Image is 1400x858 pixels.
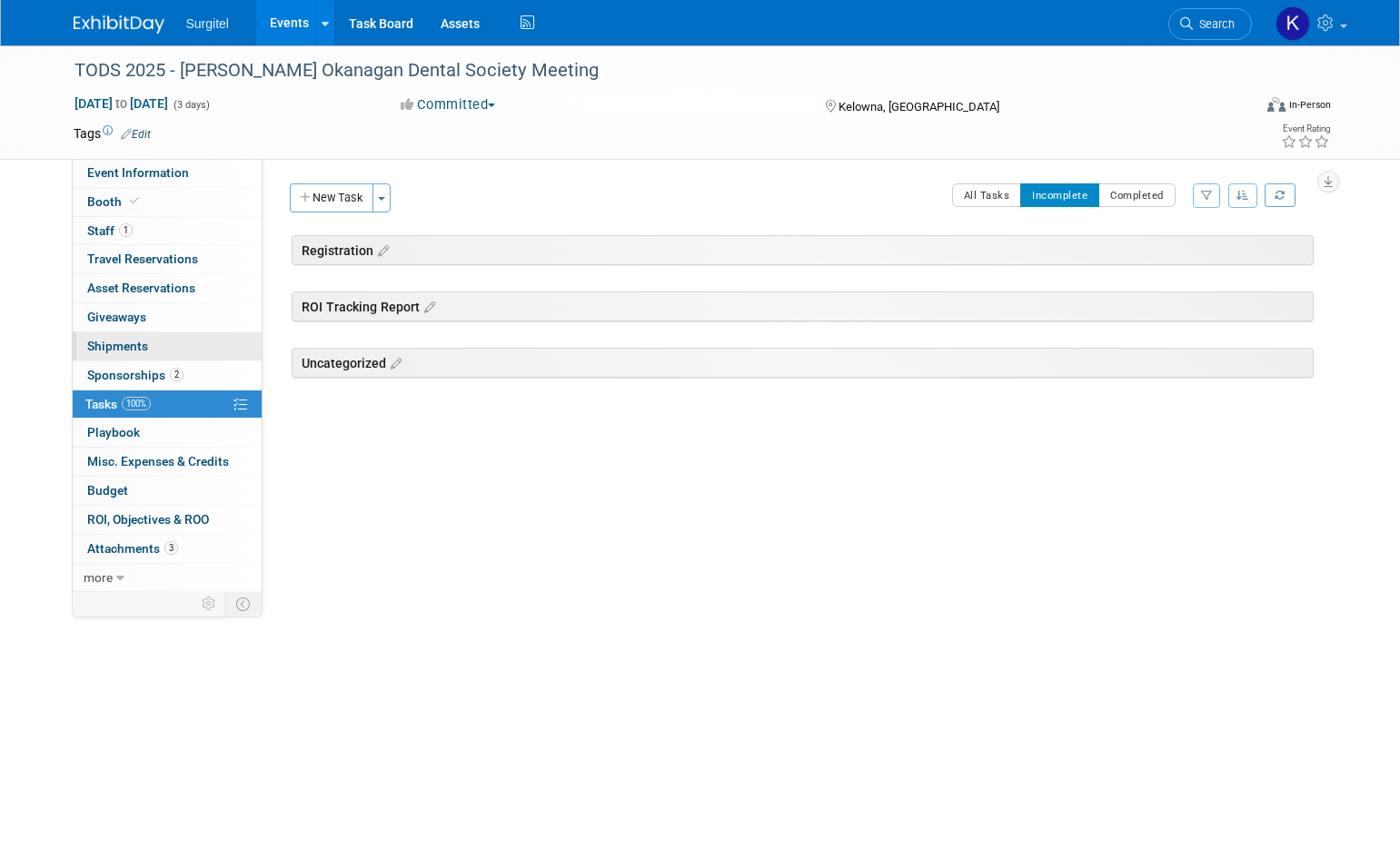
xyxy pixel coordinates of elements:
[1276,6,1310,41] img: Kay Munchinsky
[73,390,262,419] a: Tasks100%
[73,188,262,216] a: Booth
[87,541,178,556] span: Attachments
[373,241,389,259] a: Edit sections
[87,223,133,238] span: Staff
[73,419,262,447] a: Playbook
[73,448,262,476] a: Misc. Expenses & Credits
[73,332,262,360] a: Shipments
[1265,183,1296,207] a: Refresh
[87,339,148,353] span: Shipments
[73,477,262,505] a: Budget
[68,54,1225,87] div: TODS 2025 - [PERSON_NAME] Okanagan Dental Society Meeting
[73,564,262,592] a: more
[87,512,209,527] span: ROI, Objectives & ROO
[74,95,169,112] span: [DATE] [DATE]
[1267,97,1286,112] img: Format-Inperson.png
[73,274,262,302] a: Asset Reservations
[73,506,262,534] a: ROI, Objectives & ROO
[292,235,1314,265] div: Registration
[1281,124,1330,133] div: Event Rating
[87,368,184,382] span: Sponsorships
[87,165,189,180] span: Event Information
[839,100,999,113] span: Kelowna, [GEOGRAPHIC_DATA]
[292,348,1314,378] div: Uncategorized
[1288,98,1331,112] div: In-Person
[87,483,128,498] span: Budget
[224,592,262,616] td: Toggle Event Tabs
[74,15,164,34] img: ExhibitDay
[73,245,262,273] a: Travel Reservations
[130,196,139,206] i: Booth reservation complete
[1168,8,1252,40] a: Search
[121,128,151,141] a: Edit
[113,96,130,111] span: to
[87,310,146,324] span: Giveaways
[290,183,373,212] button: New Task
[87,425,140,439] span: Playbook
[172,99,210,111] span: (3 days)
[952,183,1022,207] button: All Tasks
[87,454,229,468] span: Misc. Expenses & Credits
[84,570,113,585] span: more
[1098,183,1176,207] button: Completed
[119,223,133,237] span: 1
[1145,94,1332,122] div: Event Format
[73,217,262,245] a: Staff1
[1020,183,1099,207] button: Incomplete
[73,159,262,187] a: Event Information
[122,397,151,410] span: 100%
[386,353,402,371] a: Edit sections
[73,303,262,331] a: Giveaways
[186,16,229,31] span: Surgitel
[394,95,502,114] button: Committed
[74,124,151,143] td: Tags
[1193,17,1235,31] span: Search
[73,535,262,563] a: Attachments3
[87,281,195,295] span: Asset Reservations
[170,368,184,381] span: 2
[73,361,262,390] a: Sponsorships2
[87,251,198,266] span: Travel Reservations
[164,541,178,555] span: 3
[420,297,435,315] a: Edit sections
[87,194,143,209] span: Booth
[194,592,225,616] td: Personalize Event Tab Strip
[85,397,151,411] span: Tasks
[292,291,1314,321] div: ROI Tracking Report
